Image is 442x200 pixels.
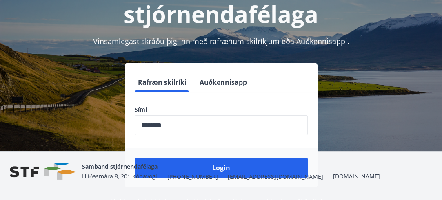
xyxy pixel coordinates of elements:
span: [PHONE_NUMBER] [167,173,218,181]
label: Sími [135,105,308,114]
img: vjCaq2fThgY3EUYqSgpjEiBg6WP39ov69hlhuPVN.png [10,163,76,180]
span: Vinsamlegast skráðu þig inn með rafrænum skilríkjum eða Auðkennisappi. [93,36,349,46]
button: Auðkennisapp [196,73,250,92]
button: Rafræn skilríki [135,73,190,92]
a: [DOMAIN_NAME] [333,172,380,180]
span: [EMAIL_ADDRESS][DOMAIN_NAME] [228,173,323,181]
button: Login [135,158,308,178]
span: Hlíðasmára 8, 201 Kópavogi [82,172,157,180]
span: Samband stjórnendafélaga [82,163,158,170]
